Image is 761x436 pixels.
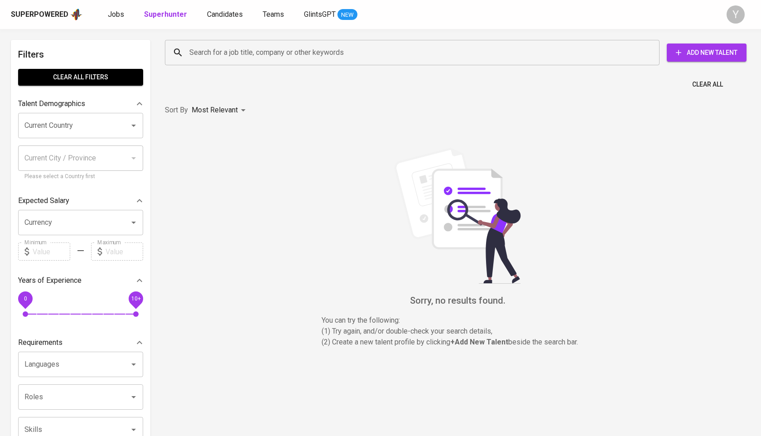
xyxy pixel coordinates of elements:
p: Talent Demographics [18,98,85,109]
span: 0 [24,296,27,302]
h6: Sorry, no results found. [165,293,750,308]
a: Superhunter [144,9,189,20]
span: GlintsGPT [304,10,336,19]
img: app logo [70,8,82,21]
p: Expected Salary [18,195,69,206]
p: (1) Try again, and/or double-check your search details, [322,326,593,337]
button: Open [127,391,140,403]
div: Talent Demographics [18,95,143,113]
p: Sort By [165,105,188,116]
button: Add New Talent [667,44,747,62]
p: Requirements [18,337,63,348]
p: Most Relevant [192,105,238,116]
div: Superpowered [11,10,68,20]
p: You can try the following : [322,315,593,326]
div: Most Relevant [192,102,249,119]
button: Clear All [689,76,727,93]
span: Teams [263,10,284,19]
button: Open [127,216,140,229]
span: Candidates [207,10,243,19]
div: Requirements [18,334,143,352]
span: 10+ [131,296,140,302]
img: file_searching.svg [390,148,525,284]
button: Open [127,358,140,371]
div: Expected Salary [18,192,143,210]
button: Open [127,423,140,436]
h6: Filters [18,47,143,62]
a: Jobs [108,9,126,20]
p: Please select a Country first [24,172,137,181]
a: GlintsGPT NEW [304,9,357,20]
span: Jobs [108,10,124,19]
b: Superhunter [144,10,187,19]
p: Years of Experience [18,275,82,286]
span: Clear All [692,79,723,90]
input: Value [106,242,143,261]
div: Years of Experience [18,271,143,290]
button: Clear All filters [18,69,143,86]
b: + Add New Talent [450,338,508,346]
div: Y [727,5,745,24]
button: Open [127,119,140,132]
span: Add New Talent [674,47,739,58]
span: NEW [337,10,357,19]
p: (2) Create a new talent profile by clicking beside the search bar. [322,337,593,348]
span: Clear All filters [25,72,136,83]
input: Value [33,242,70,261]
a: Teams [263,9,286,20]
a: Candidates [207,9,245,20]
a: Superpoweredapp logo [11,8,82,21]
